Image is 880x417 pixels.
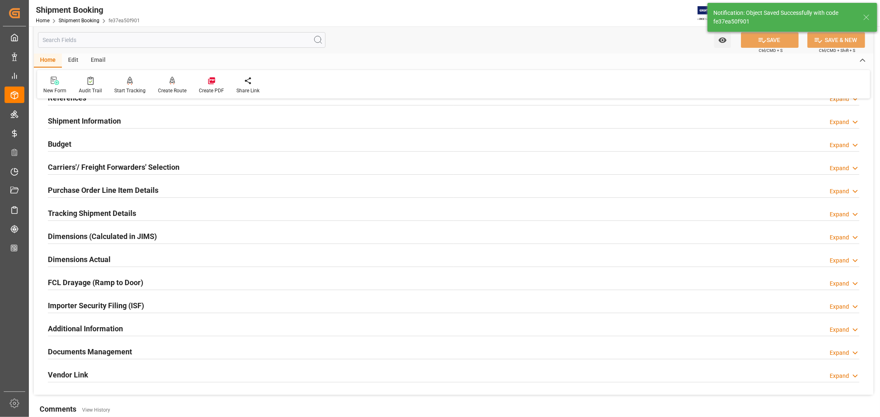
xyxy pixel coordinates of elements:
[830,210,849,219] div: Expand
[48,300,144,311] h2: Importer Security Filing (ISF)
[40,403,76,415] h2: Comments
[38,32,326,48] input: Search Fields
[236,87,260,94] div: Share Link
[714,32,731,48] button: open menu
[48,185,158,196] h2: Purchase Order Line Item Details
[36,4,140,16] div: Shipment Booking
[48,277,143,288] h2: FCL Drayage (Ramp to Door)
[819,47,855,54] span: Ctrl/CMD + Shift + S
[48,369,88,380] h2: Vendor Link
[830,187,849,196] div: Expand
[62,54,85,68] div: Edit
[36,18,50,23] a: Home
[48,138,71,150] h2: Budget
[85,54,112,68] div: Email
[830,326,849,334] div: Expand
[59,18,99,23] a: Shipment Booking
[741,32,799,48] button: SAVE
[158,87,186,94] div: Create Route
[43,87,66,94] div: New Form
[807,32,865,48] button: SAVE & NEW
[830,256,849,265] div: Expand
[830,95,849,103] div: Expand
[830,233,849,242] div: Expand
[199,87,224,94] div: Create PDF
[48,115,121,127] h2: Shipment Information
[830,164,849,173] div: Expand
[79,87,102,94] div: Audit Trail
[830,302,849,311] div: Expand
[48,162,179,173] h2: Carriers'/ Freight Forwarders' Selection
[114,87,146,94] div: Start Tracking
[48,208,136,219] h2: Tracking Shipment Details
[830,349,849,357] div: Expand
[830,279,849,288] div: Expand
[830,141,849,150] div: Expand
[48,254,111,265] h2: Dimensions Actual
[48,323,123,334] h2: Additional Information
[82,407,110,413] a: View History
[698,6,726,21] img: Exertis%20JAM%20-%20Email%20Logo.jpg_1722504956.jpg
[48,231,157,242] h2: Dimensions (Calculated in JIMS)
[830,372,849,380] div: Expand
[830,118,849,127] div: Expand
[713,9,855,26] div: Notification: Object Saved Successfully with code fe37ea50f901
[48,346,132,357] h2: Documents Management
[759,47,783,54] span: Ctrl/CMD + S
[34,54,62,68] div: Home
